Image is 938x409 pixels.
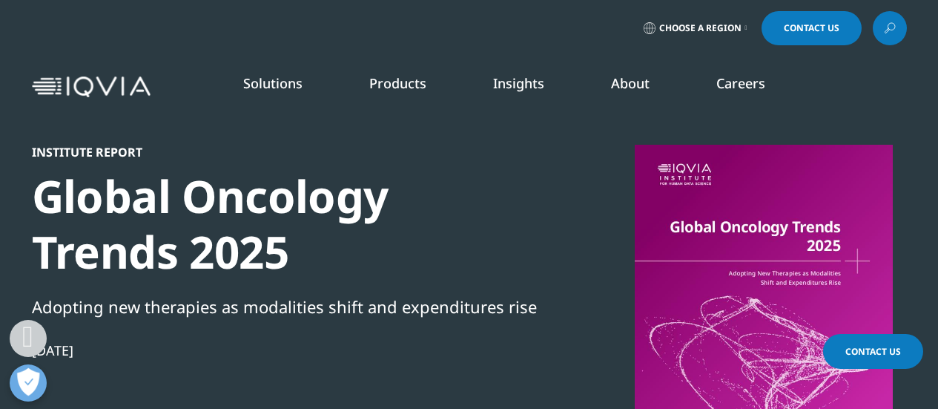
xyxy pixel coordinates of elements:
a: Careers [716,74,765,92]
div: Adopting new therapies as modalities shift and expenditures rise [32,294,541,319]
div: [DATE] [32,341,541,359]
div: Global Oncology Trends 2025 [32,168,541,280]
span: Choose a Region [659,22,742,34]
div: Institute Report [32,145,541,160]
span: Contact Us [784,24,839,33]
a: Insights [493,74,544,92]
a: About [611,74,650,92]
button: Open Preferences [10,364,47,402]
a: Products [369,74,426,92]
a: Contact Us [823,334,923,369]
span: Contact Us [845,345,901,358]
a: Contact Us [762,11,862,45]
a: Solutions [243,74,303,92]
img: IQVIA Healthcare Information Technology and Pharma Clinical Research Company [32,76,151,98]
nav: Primary [156,52,907,122]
